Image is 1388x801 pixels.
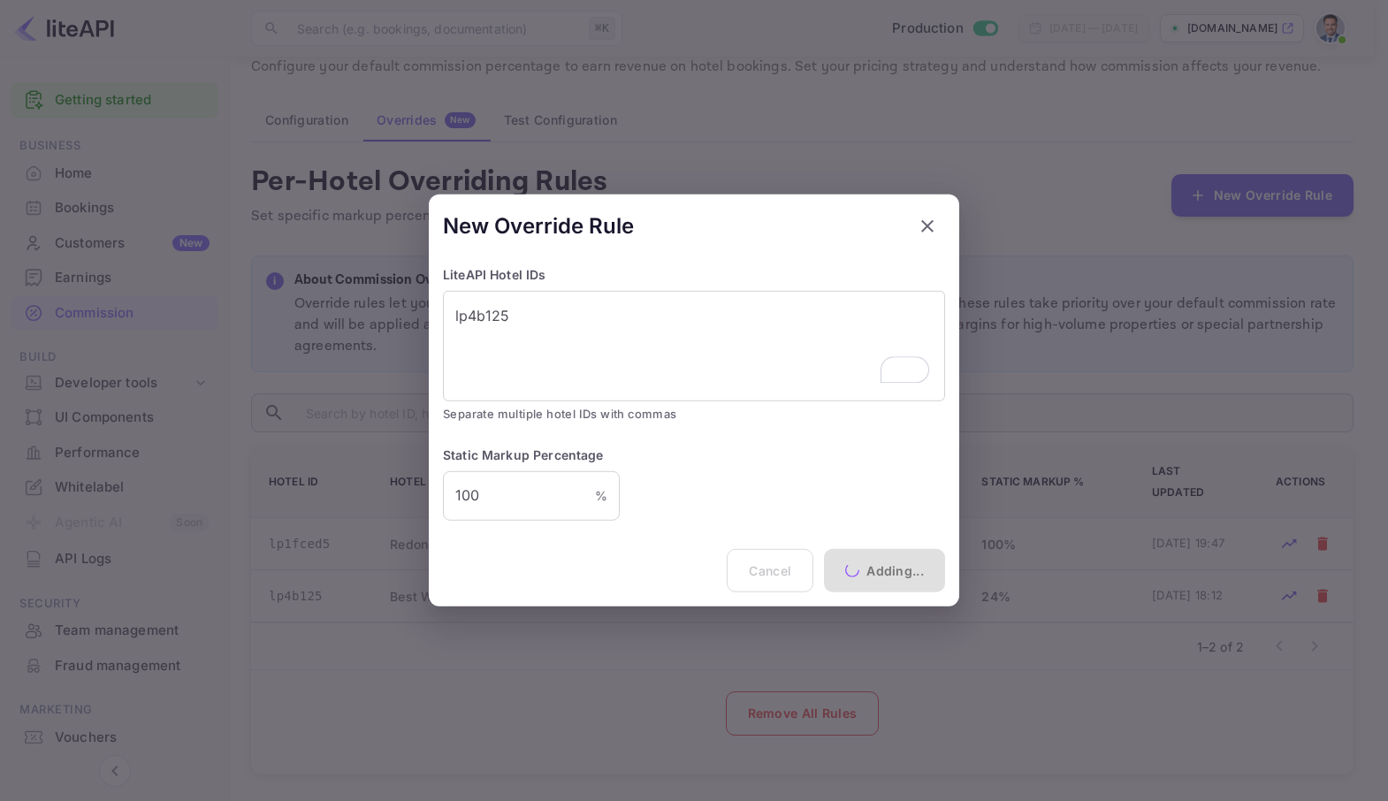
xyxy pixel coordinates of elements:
[455,305,933,386] textarea: To enrich screen reader interactions, please activate Accessibility in Grammarly extension settings
[443,445,945,463] p: Static Markup Percentage
[443,405,945,424] span: Separate multiple hotel IDs with commas
[443,265,945,284] p: LiteAPI Hotel IDs
[443,470,595,520] input: 0
[443,212,634,240] h5: New Override Rule
[595,486,607,505] p: %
